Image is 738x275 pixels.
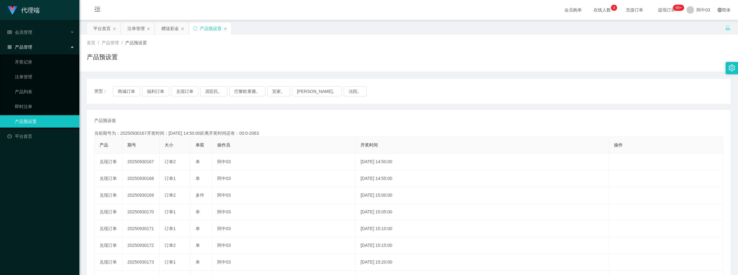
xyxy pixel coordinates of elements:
td: 阿中03 [212,187,356,204]
a: 开奖记录 [15,56,74,68]
a: 产品预设置 [15,115,74,128]
a: 图标： 仪表板平台首页 [7,130,74,142]
span: 单 [196,243,200,248]
span: 操作员 [217,142,230,147]
td: 20250930170 [122,204,160,220]
td: [DATE] 14:50:00 [356,154,609,170]
td: 20250930173 [122,254,160,271]
a: 代理端 [7,7,40,12]
td: 兑现订单 [95,187,122,204]
a: 即时注单 [15,100,74,113]
span: 期号 [127,142,136,147]
span: 订单2 [165,243,176,248]
span: / [98,40,99,45]
td: 兑现订单 [95,254,122,271]
span: 单 [196,260,200,264]
td: [DATE] 15:10:00 [356,220,609,237]
font: 充值订单 [626,7,643,12]
i: 图标： 关闭 [181,27,184,31]
span: 大小 [165,142,173,147]
td: 阿中03 [212,170,356,187]
td: 阿中03 [212,254,356,271]
a: 注单管理 [15,71,74,83]
td: [DATE] 14:55:00 [356,170,609,187]
i: 图标： 同步 [193,26,197,31]
font: 提现订单 [658,7,675,12]
font: 产品管理 [15,45,32,50]
span: 订单1 [165,260,176,264]
button: 商城订单 [113,86,140,96]
i: 图标： AppStore-O [7,45,12,49]
h1: 代理端 [21,0,40,20]
td: [DATE] 15:20:00 [356,254,609,271]
i: 图标： 关闭 [223,27,227,31]
button: 屈臣氏。 [200,86,228,96]
button: [PERSON_NAME]。 [292,86,342,96]
span: 开奖时间 [360,142,378,147]
td: 兑现订单 [95,170,122,187]
i: 图标： menu-fold [87,0,108,20]
span: 单双 [196,142,204,147]
i: 图标： 关闭 [147,27,150,31]
td: 兑现订单 [95,154,122,170]
button: 福利订单 [142,86,169,96]
td: 阿中03 [212,220,356,237]
span: 订单1 [165,226,176,231]
span: 产品预设值 [94,117,116,124]
button: 兑现订单 [171,86,198,96]
button: 法院。 [344,86,367,96]
td: 阿中03 [212,204,356,220]
sup: 1211 [673,5,684,11]
i: 图标： 解锁 [725,25,731,31]
td: 20250930171 [122,220,160,237]
div: 产品预设置 [200,23,222,34]
span: 类型： [94,86,113,96]
td: 20250930169 [122,187,160,204]
span: 订单1 [165,176,176,181]
td: 兑现订单 [95,204,122,220]
h1: 产品预设置 [87,52,118,62]
div: 当前期号为：20250930167开奖时间：[DATE] 14:50:00距离开奖时间还有：00:0-2063 [94,130,723,137]
td: 兑现订单 [95,237,122,254]
td: [DATE] 15:15:00 [356,237,609,254]
i: 图标： 关闭 [113,27,116,31]
i: 图标： global [718,8,722,12]
img: logo.9652507e.png [7,6,17,15]
i: 图标： 设置 [728,64,735,71]
span: 产品预设置 [125,40,147,45]
p: 4 [613,5,615,11]
i: 图标： table [7,30,12,34]
span: 订单2 [165,159,176,164]
span: 单 [196,209,200,214]
button: 巴黎欧莱雅。 [229,86,265,96]
span: / [122,40,123,45]
span: 订单1 [165,209,176,214]
td: [DATE] 15:05:00 [356,204,609,220]
div: 注单管理 [127,23,145,34]
span: 单 [196,226,200,231]
font: 在线人数 [594,7,611,12]
button: 宜家。 [267,86,290,96]
td: 阿中03 [212,154,356,170]
span: 单 [196,176,200,181]
font: 会员管理 [15,30,32,35]
span: 单 [196,159,200,164]
span: 多件 [196,193,204,198]
td: 20250930167 [122,154,160,170]
a: 产品列表 [15,85,74,98]
span: 产品 [99,142,108,147]
td: 兑现订单 [95,220,122,237]
span: 产品管理 [102,40,119,45]
div: 平台首页 [93,23,111,34]
td: 20250930168 [122,170,160,187]
td: [DATE] 15:00:00 [356,187,609,204]
font: 简体 [722,7,731,12]
td: 阿中03 [212,237,356,254]
sup: 4 [611,5,617,11]
span: 首页 [87,40,95,45]
span: 订单2 [165,193,176,198]
span: 操作 [614,142,623,147]
td: 20250930172 [122,237,160,254]
div: 赠送彩金 [161,23,179,34]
